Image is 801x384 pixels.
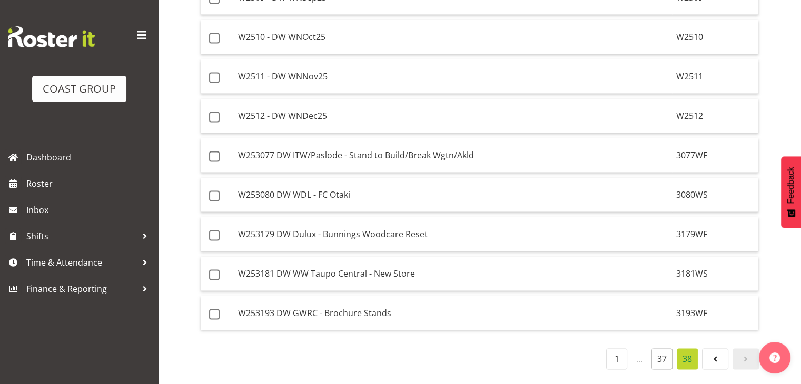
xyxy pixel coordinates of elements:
span: Time & Attendance [26,255,137,270]
td: W2512 [672,99,758,133]
span: Shifts [26,228,137,244]
span: Finance & Reporting [26,281,137,297]
td: 3181WS [672,257,758,291]
td: W2512 - DW WNDec25 [234,99,672,133]
td: W253193 DW GWRC - Brochure Stands [234,296,672,330]
a: 1 [606,348,627,369]
td: W2510 - DW WNOct25 [234,20,672,54]
td: W253179 DW Dulux - Bunnings Woodcare Reset [234,217,672,251]
td: 3179WF [672,217,758,251]
td: 3080WS [672,178,758,212]
td: W253077 DW ITW/Paslode - Stand to Build/Break Wgtn/Akld [234,138,672,173]
button: Feedback - Show survey [781,156,801,228]
div: COAST GROUP [43,81,116,97]
img: help-xxl-2.png [769,352,780,363]
td: 3077WF [672,138,758,173]
td: W2510 [672,20,758,54]
img: Rosterit website logo [8,26,95,47]
td: W253181 DW WW Taupo Central - New Store [234,257,672,291]
td: W253080 DW WDL - FC Otaki [234,178,672,212]
span: Feedback [786,167,796,204]
span: Dashboard [26,149,153,165]
span: Inbox [26,202,153,218]
td: W2511 - DW WNNov25 [234,59,672,94]
td: 3193WF [672,296,758,330]
a: 37 [651,348,673,369]
td: W2511 [672,59,758,94]
span: Roster [26,176,153,191]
